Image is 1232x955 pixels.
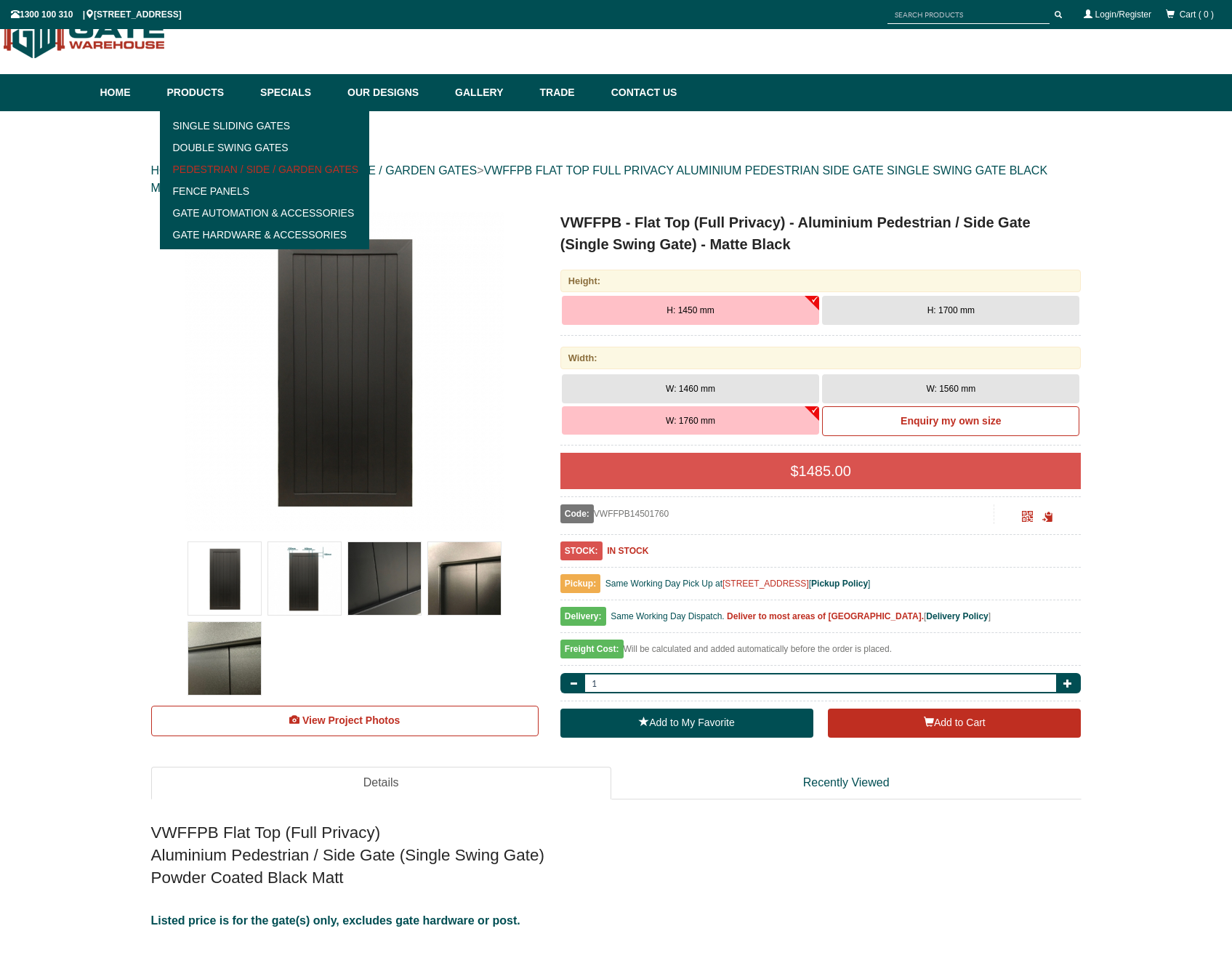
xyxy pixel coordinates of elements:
[605,579,871,589] span: Same Working Day Pick Up at [ ]
[265,164,477,177] a: PEDESTRIAN / SIDE / GARDEN GATES
[611,767,1082,799] a: Recently Viewed
[560,541,603,560] span: STOCK:
[448,74,532,111] a: Gallery
[822,374,1079,403] button: W: 1560 mm
[164,180,366,202] a: Fence Panels
[151,164,186,177] a: HOME
[560,640,624,658] span: Freight Cost:
[253,74,340,111] a: Specials
[604,74,677,111] a: Contact Us
[153,211,537,531] a: VWFFPB - Flat Top (Full Privacy) - Aluminium Pedestrian / Side Gate (Single Swing Gate) - Matte B...
[188,542,261,615] img: VWFFPB - Flat Top (Full Privacy) - Aluminium Pedestrian / Side Gate (Single Swing Gate) - Matte B...
[562,374,819,403] button: W: 1460 mm
[1022,513,1033,523] a: Click to enlarge and scan to share.
[428,542,501,615] img: VWFFPB - Flat Top (Full Privacy) - Aluminium Pedestrian / Side Gate (Single Swing Gate) - Matte B...
[560,709,813,738] a: Add to My Favorite
[666,384,715,394] span: W: 1460 mm
[727,611,924,621] b: Deliver to most areas of [GEOGRAPHIC_DATA].
[151,148,1082,211] div: > > >
[822,406,1079,437] a: Enquiry my own size
[560,211,1082,255] h1: VWFFPB - Flat Top (Full Privacy) - Aluminium Pedestrian / Side Gate (Single Swing Gate) - Matte B...
[927,305,975,315] span: H: 1700 mm
[811,579,868,589] a: Pickup Policy
[188,622,261,695] img: VWFFPB - Flat Top (Full Privacy) - Aluminium Pedestrian / Side Gate (Single Swing Gate) - Matte B...
[560,453,1082,489] div: $
[941,566,1232,904] iframe: LiveChat chat widget
[560,574,600,593] span: Pickup:
[560,608,1082,633] div: [ ]
[532,74,603,111] a: Trade
[160,74,254,111] a: Products
[151,164,1048,194] a: VWFFPB FLAT TOP FULL PRIVACY ALUMINIUM PEDESTRIAN SIDE GATE SINGLE SWING GATE BLACK MATT
[348,542,421,615] img: VWFFPB - Flat Top (Full Privacy) - Aluminium Pedestrian / Side Gate (Single Swing Gate) - Matte B...
[562,296,819,325] button: H: 1450 mm
[151,706,539,736] a: View Project Photos
[1042,512,1053,523] span: Click to copy the URL
[100,74,160,111] a: Home
[799,463,851,479] span: 1485.00
[607,546,648,556] b: IN STOCK
[560,504,994,523] div: VWFFPB14501760
[268,542,341,615] img: VWFFPB - Flat Top (Full Privacy) - Aluminium Pedestrian / Side Gate (Single Swing Gate) - Matte B...
[151,821,1082,890] h2: VWFFPB Flat Top (Full Privacy) Aluminium Pedestrian / Side Gate (Single Swing Gate) Powder Coated...
[560,270,1082,292] div: Height:
[11,9,182,20] span: 1300 100 310 | [STREET_ADDRESS]
[560,347,1082,369] div: Width:
[822,296,1079,325] button: H: 1700 mm
[302,714,400,726] span: View Project Photos
[164,202,366,224] a: Gate Automation & Accessories
[560,640,1082,666] div: Will be calculated and added automatically before the order is placed.
[1095,9,1151,20] a: Login/Register
[562,406,819,435] button: W: 1760 mm
[560,607,606,626] span: Delivery:
[164,137,366,158] a: Double Swing Gates
[164,115,366,137] a: Single Sliding Gates
[560,504,594,523] span: Code:
[926,384,975,394] span: W: 1560 mm
[1180,9,1214,20] span: Cart ( 0 )
[828,709,1081,738] button: Add to Cart
[722,579,809,589] a: [STREET_ADDRESS]
[164,158,366,180] a: Pedestrian / Side / Garden Gates
[151,767,611,799] a: Details
[667,305,714,315] span: H: 1450 mm
[926,611,988,621] a: Delivery Policy
[340,74,448,111] a: Our Designs
[887,6,1050,24] input: SEARCH PRODUCTS
[164,224,366,246] a: Gate Hardware & Accessories
[666,416,715,426] span: W: 1760 mm
[151,914,520,927] span: Listed price is for the gate(s) only, excludes gate hardware or post.
[185,211,504,531] img: VWFFPB - Flat Top (Full Privacy) - Aluminium Pedestrian / Side Gate (Single Swing Gate) - Matte B...
[901,415,1001,427] b: Enquiry my own size
[611,611,725,621] span: Same Working Day Dispatch.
